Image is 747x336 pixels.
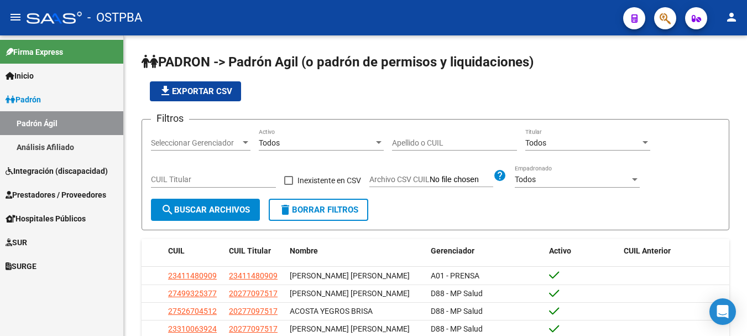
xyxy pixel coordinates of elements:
[525,138,546,147] span: Todos
[6,189,106,201] span: Prestadores / Proveedores
[619,239,738,263] datatable-header-cell: CUIL Anterior
[159,84,172,97] mat-icon: file_download
[87,6,142,30] span: - OSTPBA
[164,239,224,263] datatable-header-cell: CUIL
[290,246,318,255] span: Nombre
[430,175,493,185] input: Archivo CSV CUIL
[229,324,278,333] span: 20277097517
[168,271,217,280] span: 23411480909
[151,138,241,148] span: Seleccionar Gerenciador
[161,203,174,216] mat-icon: search
[431,246,474,255] span: Gerenciador
[161,205,250,215] span: Buscar Archivos
[159,86,232,96] span: Exportar CSV
[168,307,217,316] span: 27526704512
[431,324,483,333] span: D88 - MP Salud
[168,289,217,298] span: 27499325377
[150,81,241,101] button: Exportar CSV
[279,203,292,216] mat-icon: delete
[431,289,483,298] span: D88 - MP Salud
[6,213,86,225] span: Hospitales Públicos
[229,246,271,255] span: CUIL Titular
[725,11,738,24] mat-icon: person
[229,289,278,298] span: 20277097517
[224,239,285,263] datatable-header-cell: CUIL Titular
[431,271,479,280] span: A01 - PRENSA
[285,239,426,263] datatable-header-cell: Nombre
[229,271,278,280] span: 23411480909
[709,298,736,325] div: Open Intercom Messenger
[151,199,260,221] button: Buscar Archivos
[549,246,571,255] span: Activo
[6,236,27,249] span: SUR
[269,199,368,221] button: Borrar Filtros
[279,205,358,215] span: Borrar Filtros
[229,307,278,316] span: 20277097517
[290,289,410,298] span: [PERSON_NAME] [PERSON_NAME]
[290,324,410,333] span: [PERSON_NAME] [PERSON_NAME]
[431,307,483,316] span: D88 - MP Salud
[6,46,63,58] span: Firma Express
[493,169,506,182] mat-icon: help
[9,11,22,24] mat-icon: menu
[369,175,430,184] span: Archivo CSV CUIL
[545,239,619,263] datatable-header-cell: Activo
[515,175,536,184] span: Todos
[426,239,545,263] datatable-header-cell: Gerenciador
[297,174,361,187] span: Inexistente en CSV
[290,307,373,316] span: ACOSTA YEGROS BRISA
[290,271,410,280] span: [PERSON_NAME] [PERSON_NAME]
[168,324,217,333] span: 23310063924
[6,260,36,272] span: SURGE
[142,54,534,70] span: PADRON -> Padrón Agil (o padrón de permisos y liquidaciones)
[6,165,108,177] span: Integración (discapacidad)
[151,111,189,126] h3: Filtros
[168,246,185,255] span: CUIL
[6,70,34,82] span: Inicio
[259,138,280,147] span: Todos
[624,246,671,255] span: CUIL Anterior
[6,94,41,106] span: Padrón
